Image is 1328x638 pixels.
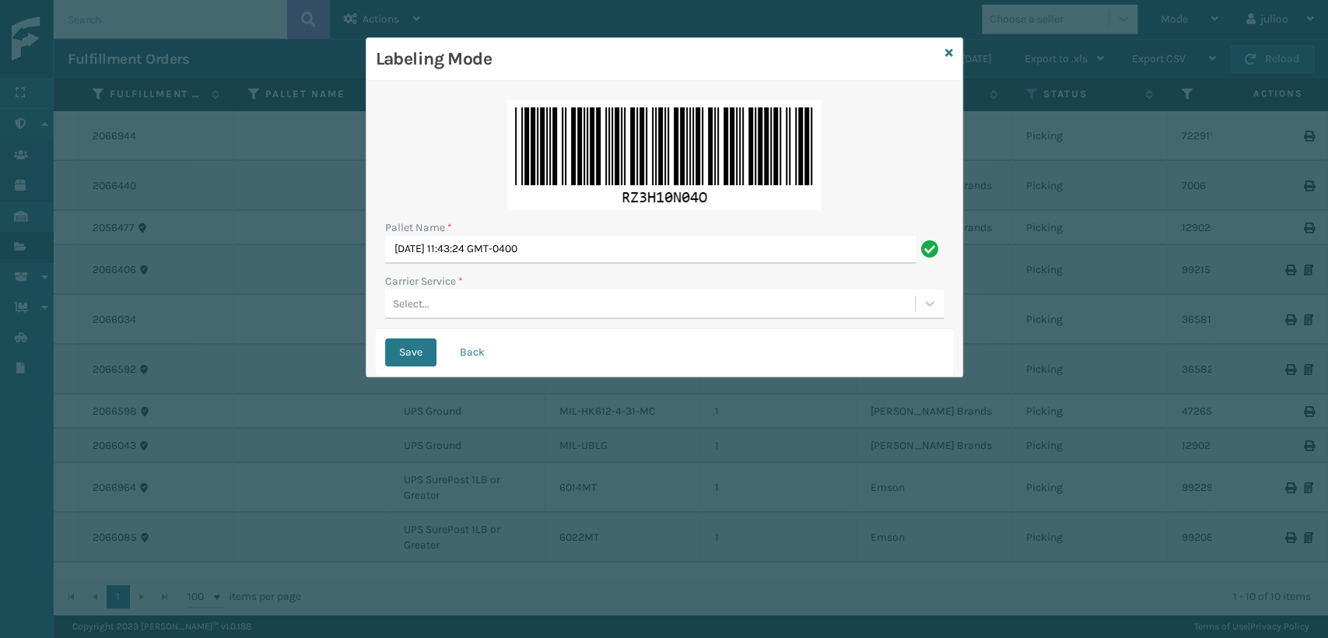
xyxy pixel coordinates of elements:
[507,100,822,210] img: 81E7oxAAAABklEQVQDAESQdJDkWzNCAAAAAElFTkSuQmCC
[385,273,463,289] label: Carrier Service
[446,338,499,366] button: Back
[385,338,436,366] button: Save
[393,296,429,312] div: Select...
[385,219,452,236] label: Pallet Name
[376,47,939,71] h3: Labeling Mode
